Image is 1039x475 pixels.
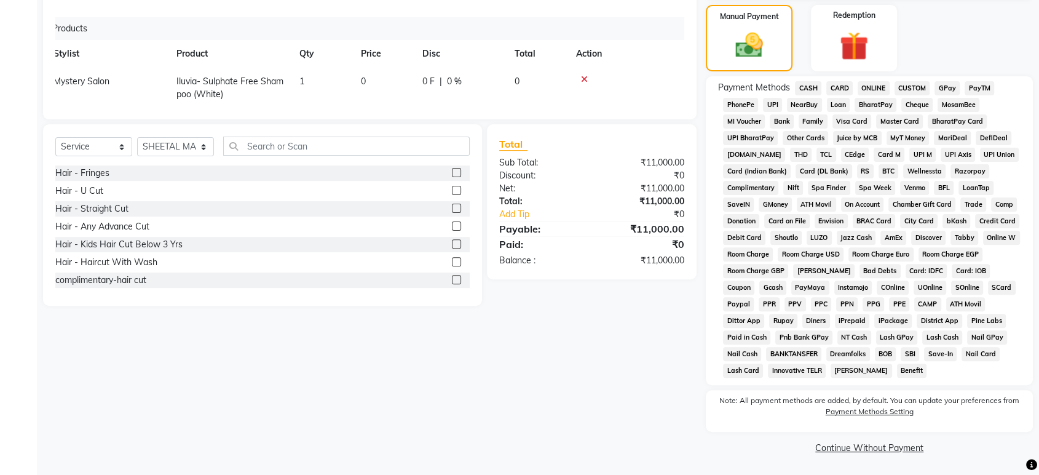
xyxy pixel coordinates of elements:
span: PayMaya [791,281,829,295]
span: Online W [983,231,1020,245]
input: Search or Scan [223,137,470,156]
div: Products [47,17,684,40]
span: BOB [875,347,896,361]
span: SBI [901,347,919,361]
span: Venmo [900,181,929,195]
span: Room Charge USD [778,247,843,261]
span: SOnline [951,281,983,295]
div: Total: [490,195,592,208]
span: Visa Card [832,114,872,129]
div: ₹11,000.00 [592,222,694,236]
span: Bad Debts [859,264,901,278]
span: Chamber Gift Card [888,198,955,212]
span: Razorpay [950,164,989,178]
span: Donation [723,214,759,228]
div: Balance : [490,254,592,267]
span: Debit Card [723,231,765,245]
th: Stylist [46,40,169,68]
span: PPR [759,297,780,311]
span: RS [857,164,874,178]
span: 0 [361,76,366,87]
span: CAMP [914,297,941,311]
span: MI Voucher [723,114,765,129]
span: BRAC Card [853,214,896,228]
span: 0 [515,76,519,87]
span: CASH [795,81,821,95]
span: Card (DL Bank) [796,164,852,178]
span: BharatPay Card [928,114,987,129]
span: ATH Movil [797,198,836,212]
span: Room Charge GBP [723,264,788,278]
th: Total [507,40,569,68]
span: MyT Money [887,131,930,145]
label: Redemption [832,10,875,21]
label: Manual Payment [720,11,779,22]
span: Card: IOB [952,264,990,278]
span: Room Charge EGP [919,247,983,261]
div: Hair - Haircut With Wash [55,256,157,269]
span: Loan [827,98,850,112]
span: CEdge [841,148,869,162]
div: ₹11,000.00 [592,182,694,195]
div: Hair - Straight Cut [55,202,128,215]
span: Family [799,114,828,129]
th: Disc [415,40,507,68]
th: Product [169,40,292,68]
span: 0 % [447,75,462,88]
div: ₹11,000.00 [592,195,694,208]
span: Shoutlo [770,231,802,245]
span: 0 F [422,75,435,88]
span: Card: IDFC [906,264,947,278]
span: Envision [815,214,848,228]
span: Lash Card [723,364,763,378]
div: complimentary-hair cut [55,274,146,287]
span: District App [917,314,962,328]
span: [PERSON_NAME] [793,264,855,278]
span: MosamBee [938,98,979,112]
span: Credit Card [975,214,1019,228]
a: Continue Without Payment [708,442,1030,455]
span: PPV [784,297,806,311]
span: ONLINE [858,81,890,95]
span: LUZO [807,231,832,245]
span: Instamojo [834,281,872,295]
label: Note: All payment methods are added, by default. You can update your preferences from [718,395,1021,422]
span: [DOMAIN_NAME] [723,148,785,162]
div: Sub Total: [490,156,592,169]
span: On Account [841,198,884,212]
span: UPI M [909,148,936,162]
span: Lash Cash [922,330,962,345]
span: THD [790,148,812,162]
span: Room Charge Euro [848,247,914,261]
span: Paypal [723,297,754,311]
span: UPI BharatPay [723,131,778,145]
span: Gcash [759,281,786,295]
span: SaveIN [723,198,754,212]
span: Discover [911,231,946,245]
span: Pnb Bank GPay [775,330,832,345]
span: Rupay [769,314,797,328]
label: Payment Methods Setting [826,406,914,417]
span: Bank [770,114,794,129]
div: ₹0 [592,169,694,182]
span: Dreamfolks [826,347,870,361]
div: Hair - Kids Hair Cut Below 3 Yrs [55,238,183,251]
span: | [440,75,442,88]
span: BFL [934,181,954,195]
span: CARD [826,81,853,95]
span: Nail GPay [967,330,1007,345]
span: Trade [960,198,986,212]
span: COnline [877,281,909,295]
span: TCL [816,148,836,162]
span: Spa Week [855,181,896,195]
span: Tabby [950,231,978,245]
span: Paid in Cash [723,330,770,345]
span: Nail Cash [723,347,761,361]
span: Dittor App [723,314,764,328]
span: Card (Indian Bank) [723,164,791,178]
span: Innovative TELR [768,364,826,378]
span: Spa Finder [808,181,850,195]
span: PayTM [965,81,994,95]
span: UOnline [914,281,946,295]
div: ₹0 [609,208,693,221]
